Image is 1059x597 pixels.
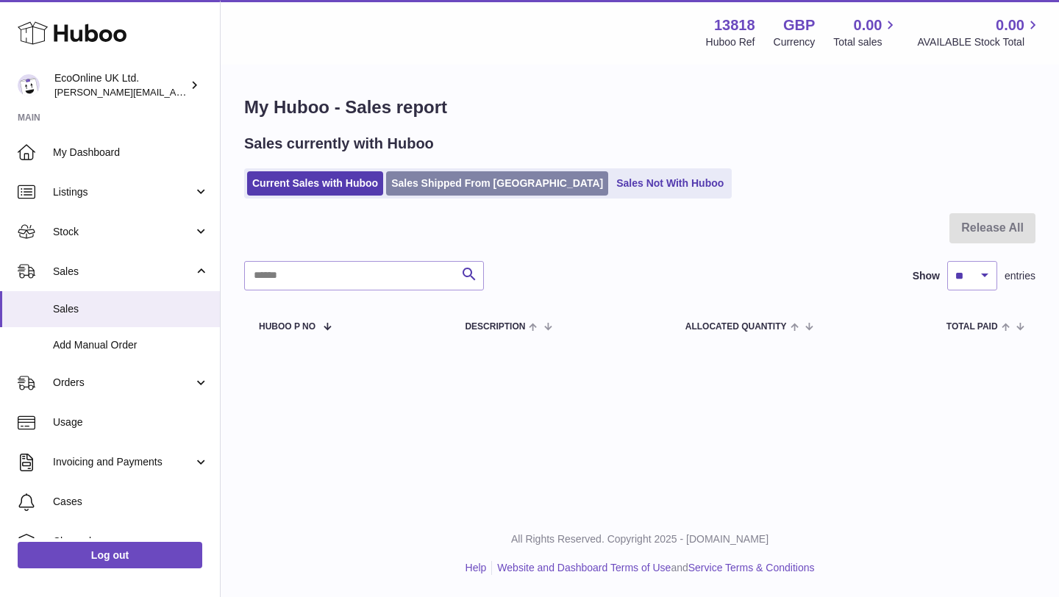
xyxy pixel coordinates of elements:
span: Total paid [946,322,998,332]
strong: 13818 [714,15,755,35]
p: All Rights Reserved. Copyright 2025 - [DOMAIN_NAME] [232,532,1047,546]
span: Listings [53,185,193,199]
li: and [492,561,814,575]
div: Huboo Ref [706,35,755,49]
span: AVAILABLE Stock Total [917,35,1041,49]
a: Sales Shipped From [GEOGRAPHIC_DATA] [386,171,608,196]
span: Channels [53,535,209,548]
label: Show [913,269,940,283]
a: Log out [18,542,202,568]
span: 0.00 [996,15,1024,35]
a: Current Sales with Huboo [247,171,383,196]
span: Total sales [833,35,899,49]
span: Orders [53,376,193,390]
a: 0.00 Total sales [833,15,899,49]
span: Invoicing and Payments [53,455,193,469]
span: 0.00 [854,15,883,35]
a: 0.00 AVAILABLE Stock Total [917,15,1041,49]
span: Sales [53,302,209,316]
div: Currency [774,35,816,49]
a: Sales Not With Huboo [611,171,729,196]
a: Service Terms & Conditions [688,562,815,573]
h1: My Huboo - Sales report [244,96,1035,119]
span: [PERSON_NAME][EMAIL_ADDRESS][PERSON_NAME][DOMAIN_NAME] [54,86,374,98]
span: My Dashboard [53,146,209,160]
span: Description [465,322,525,332]
span: Stock [53,225,193,239]
a: Website and Dashboard Terms of Use [497,562,671,573]
a: Help [466,562,487,573]
span: Cases [53,495,209,509]
strong: GBP [783,15,815,35]
span: Usage [53,415,209,429]
span: Add Manual Order [53,338,209,352]
h2: Sales currently with Huboo [244,134,434,154]
span: entries [1005,269,1035,283]
span: Sales [53,265,193,279]
div: EcoOnline UK Ltd. [54,71,187,99]
span: Huboo P no [259,322,315,332]
span: ALLOCATED Quantity [685,322,787,332]
img: alex.doherty@ecoonline.com [18,74,40,96]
